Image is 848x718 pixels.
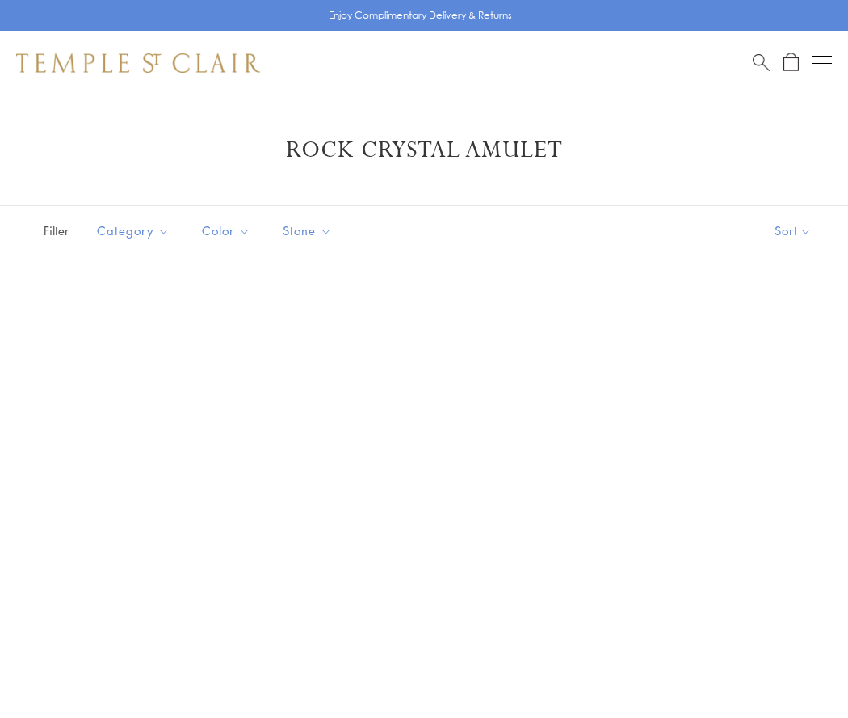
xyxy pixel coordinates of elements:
[194,221,262,241] span: Color
[85,213,182,249] button: Category
[89,221,182,241] span: Category
[753,53,770,73] a: Search
[275,221,344,241] span: Stone
[190,213,262,249] button: Color
[271,213,344,249] button: Stone
[16,53,260,73] img: Temple St. Clair
[783,53,799,73] a: Open Shopping Bag
[812,53,832,73] button: Open navigation
[329,7,512,23] p: Enjoy Complimentary Delivery & Returns
[738,206,848,256] button: Show sort by
[40,136,808,165] h1: Rock Crystal Amulet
